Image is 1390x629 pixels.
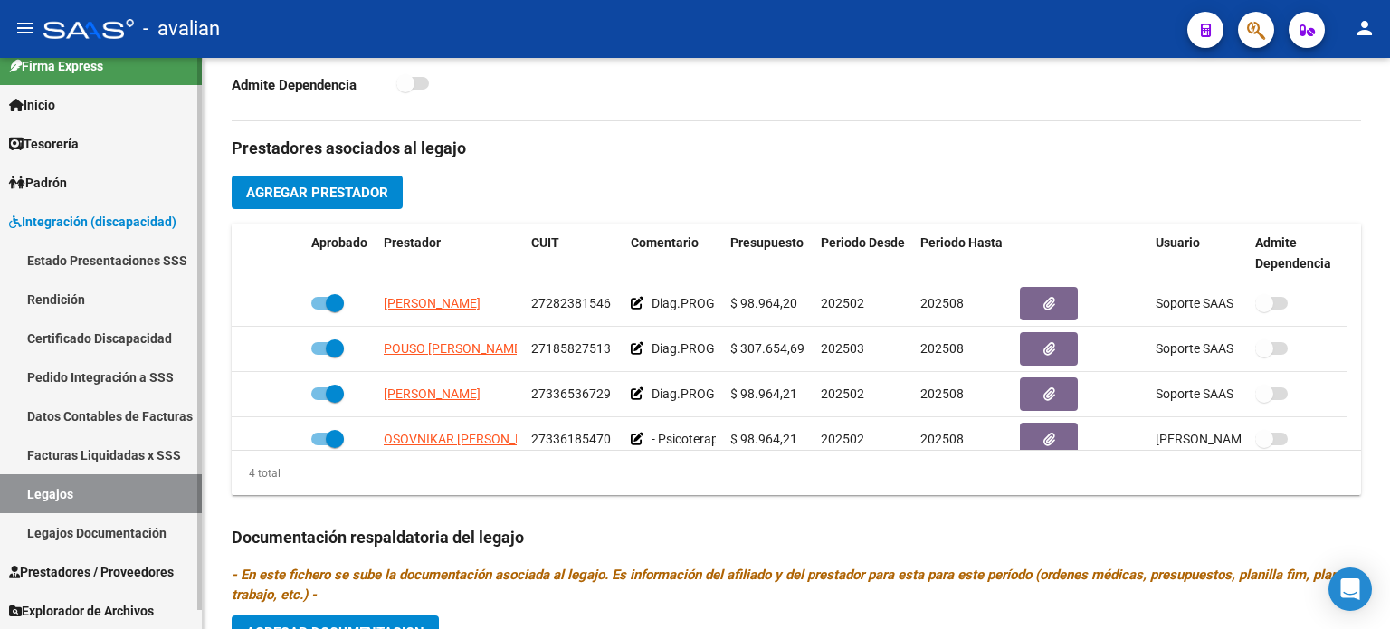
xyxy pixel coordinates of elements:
[9,134,79,154] span: Tesorería
[232,75,396,95] p: Admite Dependencia
[143,9,220,49] span: - avalian
[723,224,814,283] datatable-header-cell: Presupuesto
[9,562,174,582] span: Prestadores / Proveedores
[9,601,154,621] span: Explorador de Archivos
[531,235,559,250] span: CUIT
[232,567,1357,603] i: - En este fichero se sube la documentación asociada al legajo. Es información del afiliado y del ...
[232,136,1361,161] h3: Prestadores asociados al legajo
[920,432,964,446] span: 202508
[821,341,864,356] span: 202503
[232,525,1361,550] h3: Documentación respaldatoria del legajo
[1156,341,1279,356] span: Soporte SAAS [DATE]
[14,17,36,39] mat-icon: menu
[524,224,624,283] datatable-header-cell: CUIT
[232,463,281,483] div: 4 total
[9,173,67,193] span: Padrón
[531,341,611,356] span: 27185827513
[384,235,441,250] span: Prestador
[814,224,913,283] datatable-header-cell: Periodo Desde
[631,235,699,250] span: Comentario
[1255,235,1331,271] span: Admite Dependencia
[384,296,481,310] span: [PERSON_NAME]
[730,296,797,310] span: $ 98.964,20
[384,386,481,401] span: [PERSON_NAME]
[311,235,367,250] span: Aprobado
[920,235,1003,250] span: Periodo Hasta
[384,432,554,446] span: OSOVNIKAR [PERSON_NAME]
[1248,224,1347,283] datatable-header-cell: Admite Dependencia
[1156,235,1200,250] span: Usuario
[821,386,864,401] span: 202502
[531,386,611,401] span: 27336536729
[624,224,723,283] datatable-header-cell: Comentario
[821,235,905,250] span: Periodo Desde
[821,296,864,310] span: 202502
[1156,386,1279,401] span: Soporte SAAS [DATE]
[1148,224,1248,283] datatable-header-cell: Usuario
[730,341,804,356] span: $ 307.654,69
[304,224,376,283] datatable-header-cell: Aprobado
[920,296,964,310] span: 202508
[9,212,176,232] span: Integración (discapacidad)
[531,432,611,446] span: 27336185470
[1156,296,1279,310] span: Soporte SAAS [DATE]
[730,235,804,250] span: Presupuesto
[9,95,55,115] span: Inicio
[9,56,103,76] span: Firma Express
[920,341,964,356] span: 202508
[821,432,864,446] span: 202502
[246,185,388,201] span: Agregar Prestador
[232,176,403,209] button: Agregar Prestador
[531,296,611,310] span: 27282381546
[1156,432,1298,446] span: [PERSON_NAME] [DATE]
[730,386,797,401] span: $ 98.964,21
[913,224,1013,283] datatable-header-cell: Periodo Hasta
[652,432,1068,446] span: - Psicoterapia: 2 ss semanales - Osovnikar, [PERSON_NAME] resol. vigente.
[384,341,525,356] span: POUSO [PERSON_NAME]
[730,432,797,446] span: $ 98.964,21
[1328,567,1372,611] div: Open Intercom Messenger
[920,386,964,401] span: 202508
[1354,17,1376,39] mat-icon: person
[376,224,524,283] datatable-header-cell: Prestador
